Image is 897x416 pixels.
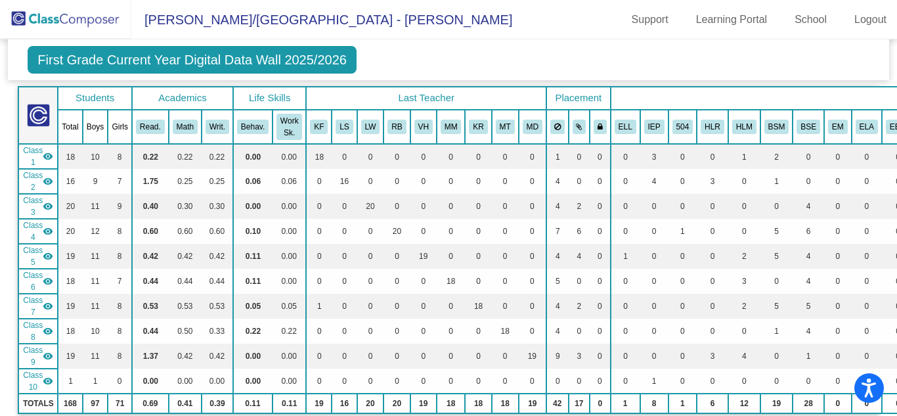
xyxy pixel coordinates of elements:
[108,169,132,194] td: 7
[132,169,169,194] td: 1.75
[131,9,512,30] span: [PERSON_NAME]/[GEOGRAPHIC_DATA] - [PERSON_NAME]
[306,194,332,219] td: 0
[306,244,332,269] td: 0
[546,269,569,294] td: 5
[852,244,882,269] td: 0
[206,120,229,134] button: Writ.
[569,244,590,269] td: 4
[332,194,357,219] td: 0
[233,194,273,219] td: 0.00
[697,219,728,244] td: 0
[760,294,793,319] td: 5
[465,219,491,244] td: 0
[132,87,233,110] th: Academics
[519,169,546,194] td: 0
[793,169,824,194] td: 0
[640,169,668,194] td: 4
[276,114,302,140] button: Work Sk.
[108,110,132,144] th: Girls
[23,294,43,318] span: Class 7
[357,294,384,319] td: 0
[83,194,108,219] td: 11
[306,269,332,294] td: 0
[852,144,882,169] td: 0
[824,144,852,169] td: 0
[492,194,519,219] td: 0
[728,169,760,194] td: 0
[306,169,332,194] td: 0
[569,294,590,319] td: 2
[357,269,384,294] td: 0
[824,244,852,269] td: 0
[83,169,108,194] td: 9
[410,194,437,219] td: 0
[590,110,611,144] th: Keep with teacher
[760,219,793,244] td: 5
[169,144,202,169] td: 0.22
[357,110,384,144] th: Laura Wygant
[273,219,306,244] td: 0.00
[108,294,132,319] td: 8
[611,169,640,194] td: 0
[169,219,202,244] td: 0.60
[357,194,384,219] td: 20
[611,144,640,169] td: 0
[519,244,546,269] td: 0
[410,244,437,269] td: 19
[233,144,273,169] td: 0.00
[58,194,82,219] td: 20
[357,219,384,244] td: 0
[824,269,852,294] td: 0
[43,251,53,262] mat-icon: visibility
[18,244,58,269] td: Victoria Hummel - Hummel BSI R & M
[496,120,515,134] button: MT
[273,194,306,219] td: 0.00
[18,319,58,344] td: Michelle Troast - Troast BSI R & IA6
[58,244,82,269] td: 19
[233,294,273,319] td: 0.05
[83,110,108,144] th: Boys
[437,110,466,144] th: Michelle Malaby
[569,110,590,144] th: Keep with students
[546,244,569,269] td: 4
[437,144,466,169] td: 0
[202,269,233,294] td: 0.44
[410,269,437,294] td: 0
[83,244,108,269] td: 11
[732,120,756,134] button: HLM
[383,194,410,219] td: 0
[437,169,466,194] td: 0
[173,120,198,134] button: Math
[590,194,611,219] td: 0
[469,120,487,134] button: KR
[492,169,519,194] td: 0
[410,219,437,244] td: 0
[519,144,546,169] td: 0
[546,219,569,244] td: 7
[202,169,233,194] td: 0.25
[132,244,169,269] td: 0.42
[760,144,793,169] td: 2
[465,269,491,294] td: 0
[132,219,169,244] td: 0.60
[306,219,332,244] td: 0
[383,219,410,244] td: 20
[465,194,491,219] td: 0
[640,144,668,169] td: 3
[697,269,728,294] td: 0
[357,319,384,344] td: 0
[519,294,546,319] td: 0
[383,294,410,319] td: 0
[202,144,233,169] td: 0.22
[697,110,728,144] th: High Level Reader
[108,219,132,244] td: 8
[797,120,820,134] button: BSE
[590,269,611,294] td: 0
[23,220,43,243] span: Class 4
[852,169,882,194] td: 0
[569,219,590,244] td: 6
[852,110,882,144] th: Enrichment ELA
[410,169,437,194] td: 0
[306,110,332,144] th: Kelly Ficco
[357,144,384,169] td: 0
